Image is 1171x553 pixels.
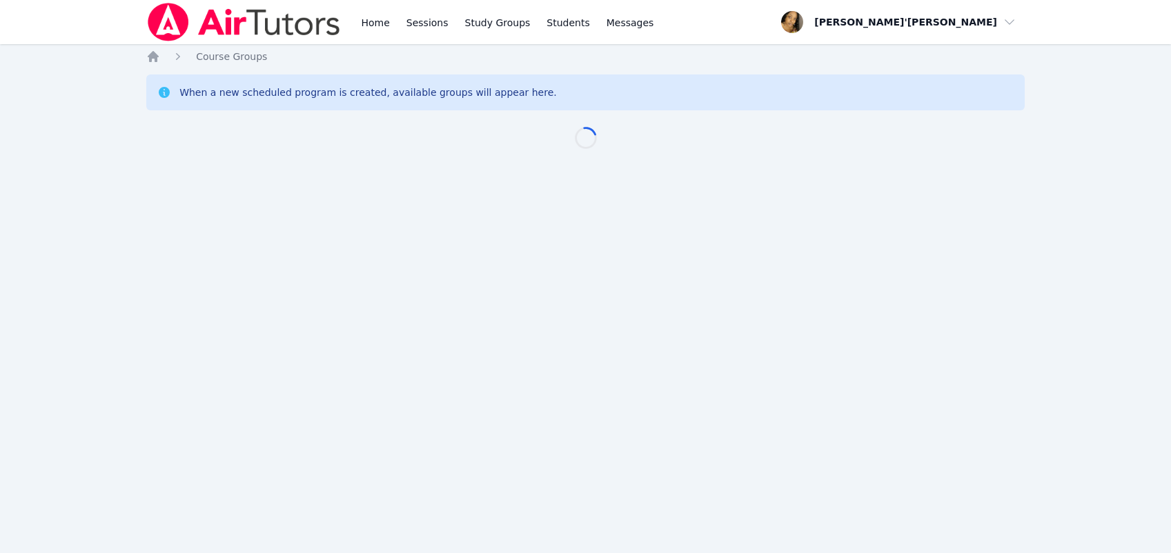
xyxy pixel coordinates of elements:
[146,50,1025,63] nav: Breadcrumb
[607,16,654,30] span: Messages
[146,3,342,41] img: Air Tutors
[179,86,557,99] div: When a new scheduled program is created, available groups will appear here.
[196,51,267,62] span: Course Groups
[196,50,267,63] a: Course Groups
